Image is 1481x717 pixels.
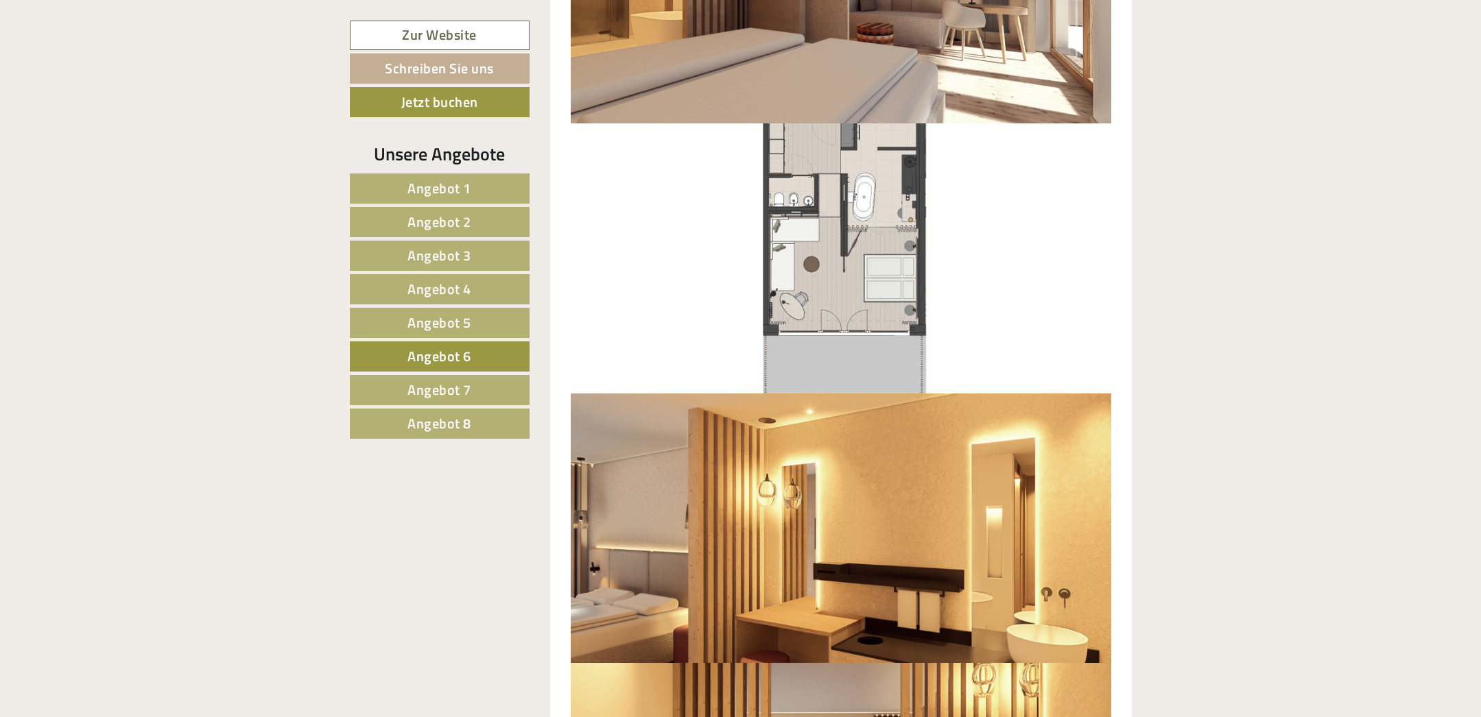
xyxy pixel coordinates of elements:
[350,21,530,50] a: Zur Website
[350,141,530,167] div: Unsere Angebote
[407,211,471,232] span: Angebot 2
[571,123,1111,393] img: image
[407,245,471,266] span: Angebot 3
[350,53,530,84] a: Schreiben Sie uns
[407,413,471,434] span: Angebot 8
[571,393,1111,664] img: image
[407,345,471,367] span: Angebot 6
[407,178,471,199] span: Angebot 1
[350,87,530,117] a: Jetzt buchen
[407,379,471,400] span: Angebot 7
[407,278,471,300] span: Angebot 4
[407,312,471,333] span: Angebot 5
